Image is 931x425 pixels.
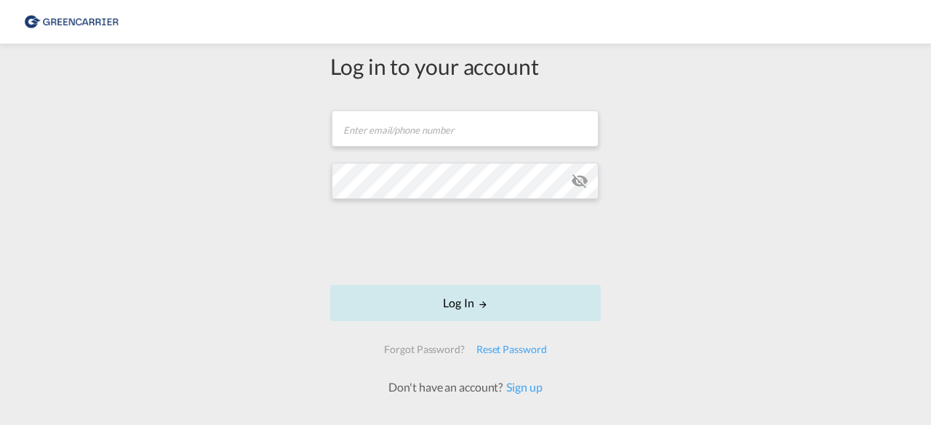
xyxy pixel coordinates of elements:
a: Sign up [503,380,542,394]
button: LOGIN [330,285,601,321]
md-icon: icon-eye-off [571,172,588,190]
img: b0b18ec08afe11efb1d4932555f5f09d.png [22,6,120,39]
div: Don't have an account? [372,379,558,395]
div: Log in to your account [330,51,601,81]
input: Enter email/phone number [332,110,599,147]
div: Forgot Password? [378,336,470,363]
div: Reset Password [471,336,553,363]
iframe: reCAPTCHA [355,214,576,270]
